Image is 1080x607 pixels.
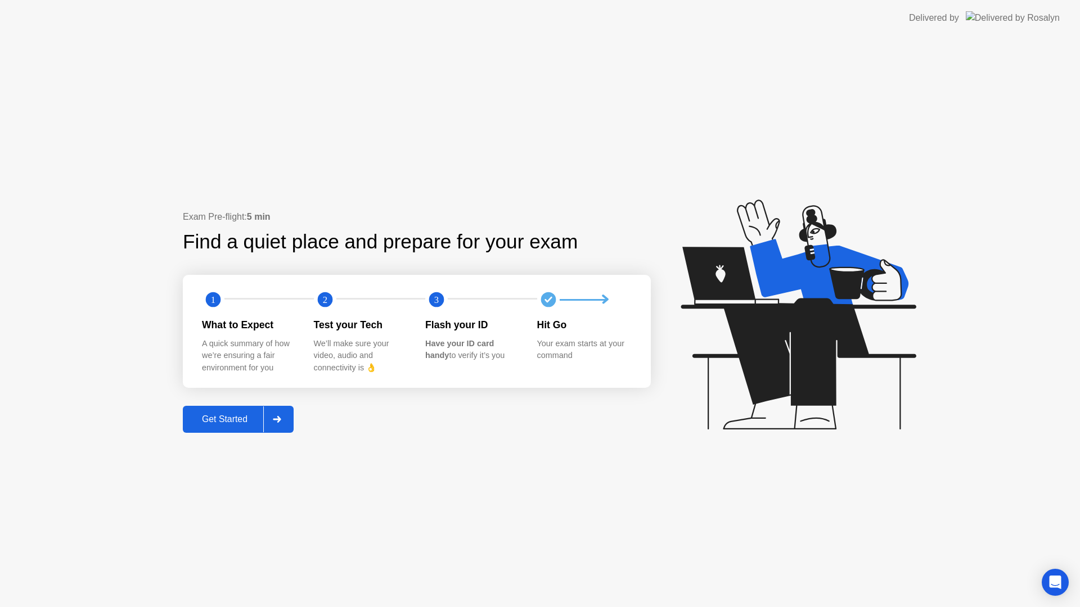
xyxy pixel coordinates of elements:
div: Find a quiet place and prepare for your exam [183,227,579,257]
div: Open Intercom Messenger [1042,569,1069,596]
text: 3 [434,295,439,305]
div: to verify it’s you [425,338,519,362]
div: Flash your ID [425,318,519,332]
div: What to Expect [202,318,296,332]
div: A quick summary of how we’re ensuring a fair environment for you [202,338,296,374]
div: Hit Go [537,318,631,332]
img: Delivered by Rosalyn [966,11,1060,24]
div: Exam Pre-flight: [183,210,651,224]
b: 5 min [247,212,271,221]
b: Have your ID card handy [425,339,494,360]
div: We’ll make sure your video, audio and connectivity is 👌 [314,338,408,374]
div: Get Started [186,414,263,424]
button: Get Started [183,406,294,433]
text: 2 [322,295,327,305]
div: Delivered by [909,11,959,25]
div: Test your Tech [314,318,408,332]
div: Your exam starts at your command [537,338,631,362]
text: 1 [211,295,215,305]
